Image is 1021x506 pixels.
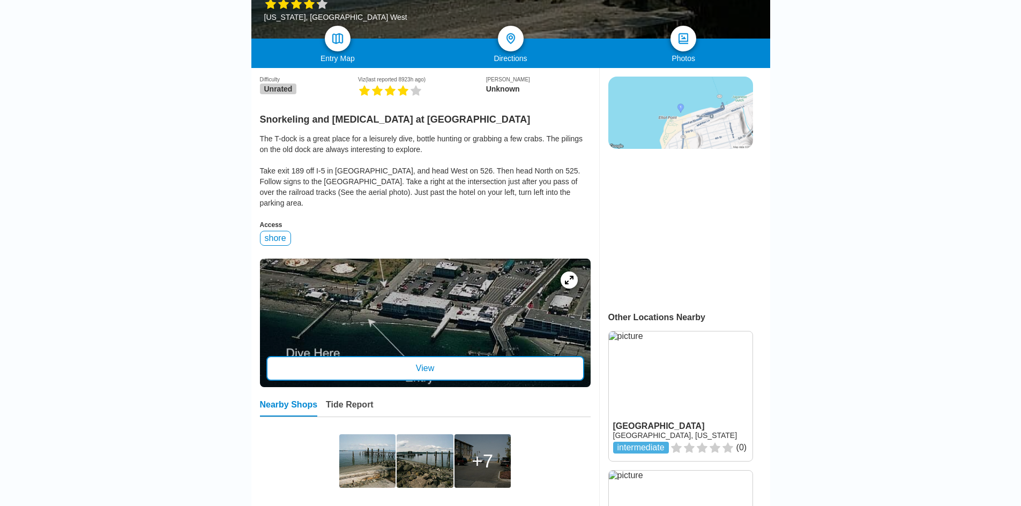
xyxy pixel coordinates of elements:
[608,77,753,149] img: staticmap
[472,450,493,472] div: 7
[325,26,351,51] a: map
[613,431,737,440] a: [GEOGRAPHIC_DATA], [US_STATE]
[260,84,297,94] span: Unrated
[331,32,344,45] img: map
[486,85,591,93] div: Unknown
[260,221,591,229] div: Access
[260,77,359,82] div: Difficulty
[260,231,291,246] div: shore
[608,160,752,293] iframe: Advertisement
[339,434,396,488] img: Stay on this side of the dock.
[260,400,318,417] div: Nearby Shops
[358,77,486,82] div: Viz (last reported 8923h ago)
[264,13,407,21] div: [US_STATE], [GEOGRAPHIC_DATA] West
[486,77,591,82] div: [PERSON_NAME]
[260,108,591,125] h2: Snorkeling and [MEDICAL_DATA] at [GEOGRAPHIC_DATA]
[677,32,690,45] img: photos
[251,54,424,63] div: Entry Map
[670,26,696,51] a: photos
[260,133,591,208] div: The T-dock is a great place for a leisurely dive, bottle hunting or grabbing a few crabs. The pil...
[597,54,770,63] div: Photos
[504,32,517,45] img: directions
[260,259,591,387] a: entry mapView
[397,434,453,488] img: Mukilteo T-Dock
[266,356,584,381] div: View
[498,26,524,51] a: directions
[424,54,597,63] div: Directions
[608,313,770,322] div: Other Locations Nearby
[326,400,374,417] div: Tide Report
